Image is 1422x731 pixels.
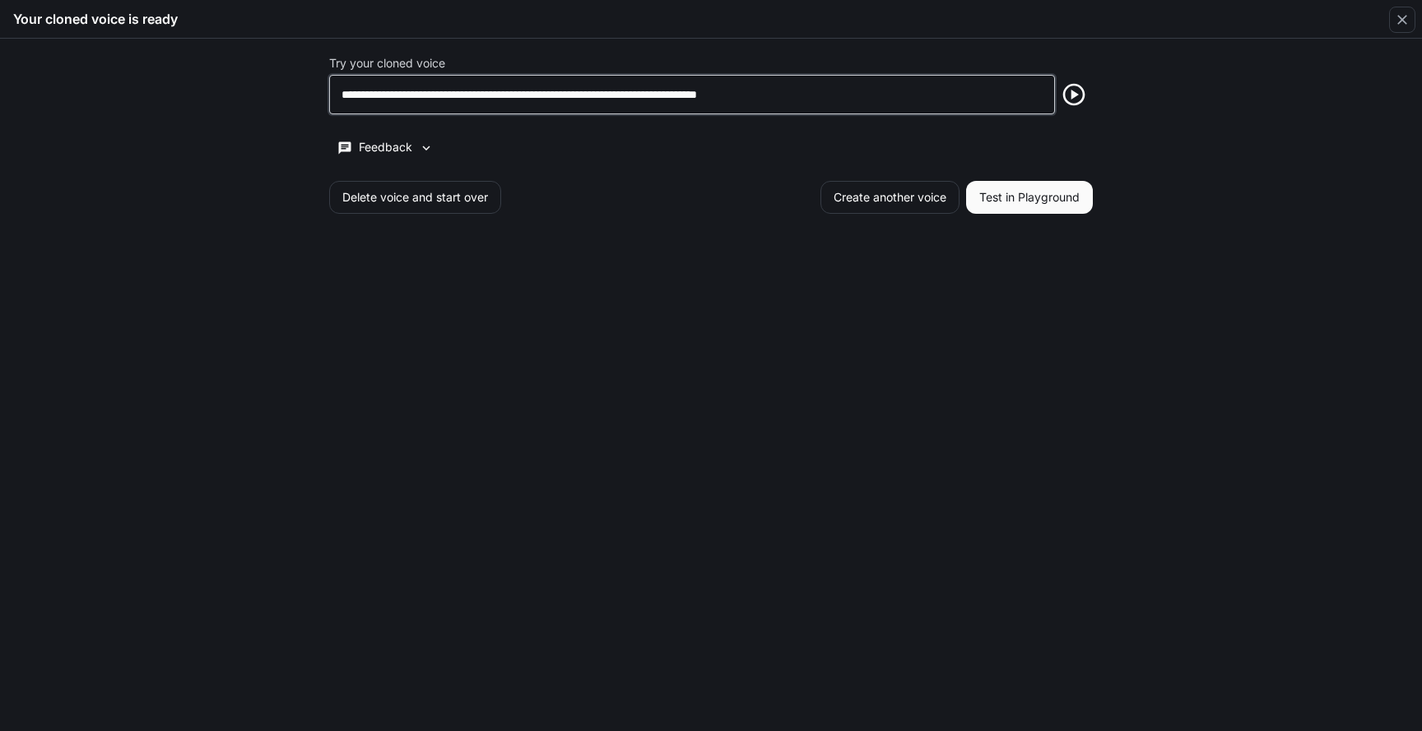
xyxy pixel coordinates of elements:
button: Feedback [329,134,441,161]
p: Try your cloned voice [329,58,445,69]
h5: Your cloned voice is ready [13,10,178,28]
button: Delete voice and start over [329,181,501,214]
button: Test in Playground [966,181,1093,214]
button: Create another voice [820,181,960,214]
